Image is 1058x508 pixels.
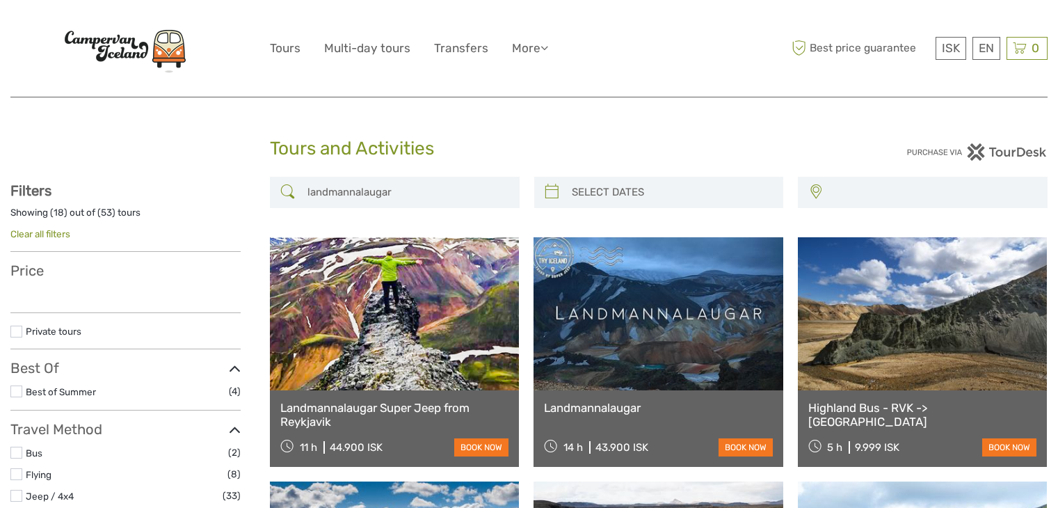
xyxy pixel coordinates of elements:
[10,262,241,279] h3: Price
[26,326,81,337] a: Private tours
[906,143,1048,161] img: PurchaseViaTourDesk.png
[788,37,932,60] span: Best price guarantee
[808,401,1036,429] a: Highland Bus - RVK -> [GEOGRAPHIC_DATA]
[228,445,241,461] span: (2)
[26,447,42,459] a: Bus
[595,441,648,454] div: 43.900 ISK
[982,438,1036,457] a: book now
[855,441,899,454] div: 9.999 ISK
[10,421,241,438] h3: Travel Method
[280,401,508,429] a: Landmannalaugar Super Jeep from Reykjavik
[26,386,96,397] a: Best of Summer
[10,182,51,199] strong: Filters
[454,438,508,457] a: book now
[101,206,112,219] label: 53
[942,41,960,55] span: ISK
[972,37,1000,60] div: EN
[54,206,64,219] label: 18
[10,360,241,376] h3: Best Of
[10,206,241,228] div: Showing ( ) out of ( ) tours
[300,441,317,454] span: 11 h
[827,441,842,454] span: 5 h
[26,469,51,480] a: Flying
[26,491,74,502] a: Jeep / 4x4
[512,38,548,58] a: More
[49,19,202,78] img: Scandinavian Travel
[227,466,241,482] span: (8)
[563,441,583,454] span: 14 h
[302,180,513,205] input: SEARCH
[270,38,300,58] a: Tours
[434,38,488,58] a: Transfers
[270,138,789,160] h1: Tours and Activities
[544,401,772,415] a: Landmannalaugar
[719,438,773,457] a: book now
[229,383,241,399] span: (4)
[1029,41,1041,55] span: 0
[566,180,777,205] input: SELECT DATES
[10,228,70,239] a: Clear all filters
[324,38,410,58] a: Multi-day tours
[223,488,241,504] span: (33)
[330,441,383,454] div: 44.900 ISK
